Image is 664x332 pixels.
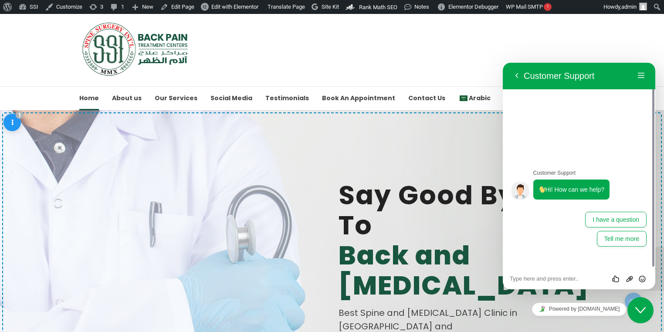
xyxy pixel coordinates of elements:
span: Say Good Bye To [339,180,541,301]
a: Testimonials [265,86,309,110]
span: Rank Math SEO [359,4,397,10]
a: Our Services [155,86,197,110]
span: ! [544,3,552,11]
span: Arabic [469,94,491,102]
span: 1 [16,111,24,119]
span: admin [621,3,637,10]
span: Edit [3,114,21,131]
img: Arabic [460,95,468,102]
b: Back and [MEDICAL_DATA] [339,241,589,301]
a: ArabicArabic [458,86,491,110]
span: Edit/Preview [625,293,642,310]
span: Site Kit [322,3,339,10]
iframe: chat widget [503,63,655,289]
img: SSI [79,22,193,76]
a: Social Media [210,86,252,110]
iframe: chat widget [503,299,655,319]
a: Contact Us [408,86,445,110]
span: Edit with Elementor [211,3,258,10]
iframe: chat widget [627,297,655,323]
a: Home [79,86,99,110]
a: About us [112,86,142,110]
a: Book An Appointment [322,86,395,110]
span: Arabic [458,94,491,102]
